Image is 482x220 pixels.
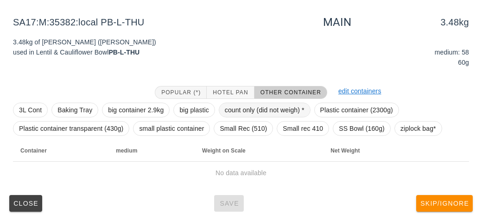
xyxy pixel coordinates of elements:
div: 3.48kg of [PERSON_NAME] ([PERSON_NAME]) used in Lentil & Cauliflower Bowl [7,31,241,77]
th: Net Weight: Not sorted. Activate to sort ascending. [323,140,424,162]
button: Popular (*) [155,86,207,99]
span: Small rec 410 [283,122,323,135]
td: No data available [13,162,469,184]
span: 3L Cont [19,103,42,117]
span: Container [20,147,47,154]
span: Net Weight [330,147,360,154]
div: MAIN [323,15,351,30]
span: ziplock bag* [400,122,436,135]
button: Other Container [254,86,327,99]
th: Not sorted. Activate to sort ascending. [425,140,469,162]
button: Close [9,195,42,212]
span: small plastic container [139,122,204,135]
th: Container: Not sorted. Activate to sort ascending. [13,140,108,162]
span: Skip/Ignore [420,200,469,207]
button: Skip/Ignore [416,195,473,212]
span: Popular (*) [161,89,201,96]
span: count only (did not weigh) * [225,103,304,117]
span: Plastic container transparent (430g) [19,122,123,135]
div: SA17:M:35382:local PB-L-THU 3.48kg [6,7,476,37]
span: Plastic container (2300g) [320,103,393,117]
span: big container 2.9kg [108,103,164,117]
span: Close [13,200,38,207]
span: Baking Tray [57,103,92,117]
button: Hotel Pan [207,86,254,99]
div: medium: 58 60g [358,45,471,69]
strong: PB-L-THU [108,49,140,56]
span: Small Rec (510) [220,122,267,135]
span: medium [116,147,138,154]
span: Weight on Scale [202,147,246,154]
span: SS Bowl (160g) [339,122,385,135]
a: edit containers [338,87,381,95]
span: Other Container [260,89,321,96]
span: big plastic [179,103,209,117]
th: Weight on Scale: Not sorted. Activate to sort ascending. [195,140,323,162]
span: Hotel Pan [212,89,248,96]
th: medium: Not sorted. Activate to sort ascending. [108,140,195,162]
